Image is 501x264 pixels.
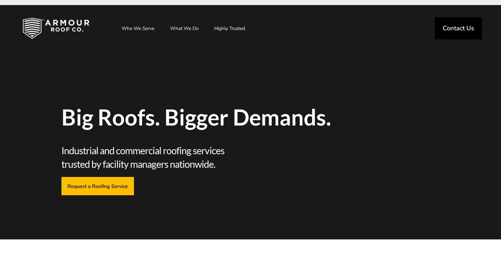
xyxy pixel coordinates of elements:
span: Contact Us [443,25,474,32]
a: Contact Us [435,17,482,39]
span: Request a Roofing Service [67,183,128,189]
span: Big Roofs. Bigger Demands. [61,106,342,128]
a: Highly Trusted [208,21,251,36]
a: What We Do [164,21,205,36]
a: Request a Roofing Service [61,177,134,195]
span: Industrial and commercial roofing services trusted by facility managers nationwide. [61,144,248,171]
img: Industrial and Commercial Roofing Company | Armour Roof Co. [13,13,100,44]
a: Who We Serve [115,21,161,36]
